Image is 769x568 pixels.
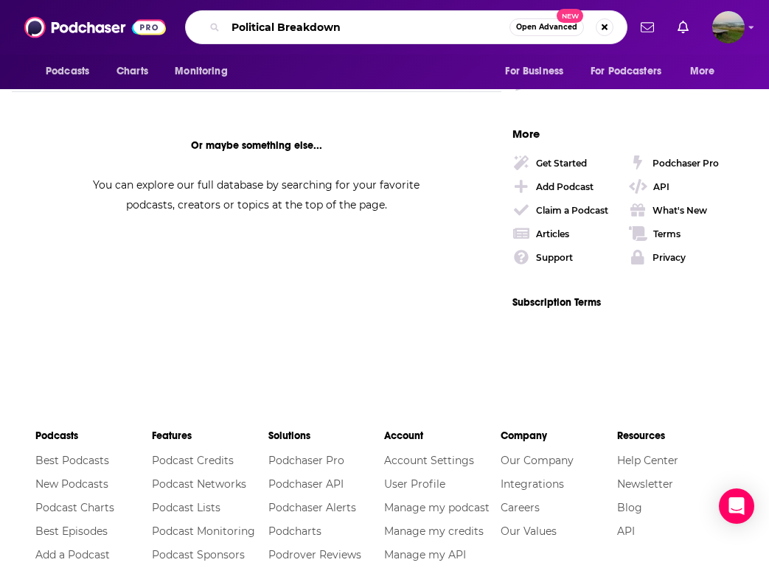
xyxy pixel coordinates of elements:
div: Claim a Podcast [536,205,608,216]
a: Add a Podcast [35,548,110,561]
a: Podrover Reviews [268,548,361,561]
li: Features [152,423,268,449]
div: You can explore our full database by searching for your favorite podcasts, creators or topics at ... [75,175,438,215]
a: Help Center [617,454,678,467]
div: What's New [653,205,707,216]
li: Company [501,423,617,449]
a: Our Company [501,454,574,467]
div: Podchaser Pro [653,158,719,169]
a: Newsletter [617,477,673,491]
div: Open Intercom Messenger [719,488,754,524]
a: Manage my API [384,548,466,561]
a: Show notifications dropdown [672,15,695,40]
span: Charts [116,61,148,82]
a: API [629,178,734,196]
a: Our Values [501,525,557,538]
button: open menu [495,57,582,85]
div: Add Podcast [536,181,594,192]
button: open menu [680,57,734,85]
a: Podcast Charts [35,501,114,514]
a: Manage my podcast [384,501,490,514]
span: Monitoring [175,61,227,82]
li: Account [384,423,501,449]
a: Charts [107,57,157,85]
input: Search podcasts, credits, & more... [226,15,509,39]
span: For Business [505,61,563,82]
a: New Podcasts [35,477,108,491]
span: For Podcasters [591,61,661,82]
li: Podcasts [35,423,152,449]
a: Podchaser API [268,477,344,491]
a: Podcast Lists [152,501,220,514]
a: Podchaser Pro [268,454,344,467]
a: Careers [501,501,540,514]
div: Get Started [536,158,587,169]
span: Logged in as hlrobbins [712,11,745,43]
div: Privacy [653,252,686,263]
a: Claim a Podcast [512,202,617,220]
button: Open AdvancedNew [509,18,584,36]
a: Podcast Networks [152,477,246,491]
span: Podcasts [46,61,89,82]
a: What's New [629,202,734,220]
div: Search podcasts, credits, & more... [185,10,627,44]
button: open menu [35,57,108,85]
a: Podcast Monitoring [152,525,255,538]
a: Show notifications dropdown [635,15,660,40]
a: Terms [629,225,734,243]
a: Articles [512,225,617,243]
a: Podchaser Pro [629,155,734,172]
a: Blog [617,501,642,514]
a: Add Podcast [512,178,617,196]
a: Subscription Terms [512,296,601,309]
a: Podchaser Alerts [268,501,356,514]
a: Manage my credits [384,525,484,538]
li: Resources [617,423,734,449]
span: Open Advanced [516,24,577,31]
a: Podcharts [268,525,321,538]
button: open menu [164,57,246,85]
div: Terms [653,228,681,239]
a: Best Podcasts [35,454,109,467]
button: Show profile menu [712,11,745,43]
img: Podchaser - Follow, Share and Rate Podcasts [24,13,166,41]
a: Privacy [629,249,734,267]
a: Integrations [501,477,564,491]
div: Articles [536,228,569,239]
a: Podcast Credits [152,454,234,467]
a: API [617,525,635,538]
a: Best Episodes [35,525,108,538]
li: Solutions [268,423,385,449]
a: User Profile [384,477,445,491]
div: Or maybe something else... [12,139,501,152]
span: More [512,127,540,141]
span: More [690,61,715,82]
a: Account Settings [384,454,474,467]
a: Podcast Sponsors [152,548,245,561]
div: Support [536,252,573,263]
a: Support [512,249,617,267]
div: API [653,181,669,192]
button: open menu [581,57,683,85]
img: User Profile [712,11,745,43]
span: New [557,9,583,23]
